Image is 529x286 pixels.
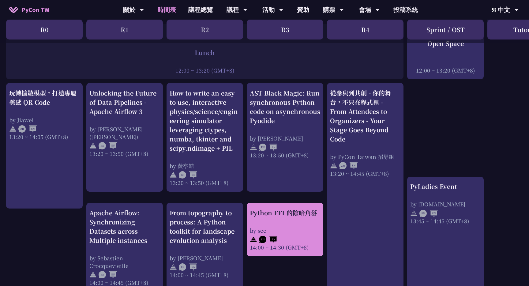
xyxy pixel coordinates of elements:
[410,182,481,286] a: PyLadies Event by [DOMAIN_NAME] 13:45 ~ 14:45 (GMT+8)
[250,208,320,217] div: Python FFI 的陰暗角落
[410,66,481,74] div: 12:00 ~ 13:20 (GMT+8)
[9,88,80,107] div: 玩轉擴散模型，打造專屬美感 QR Code
[250,243,320,251] div: 14:00 ~ 14:30 (GMT+8)
[89,271,97,278] img: svg+xml;base64,PHN2ZyB4bWxucz0iaHR0cDovL3d3dy53My5vcmcvMjAwMC9zdmciIHdpZHRoPSIyNCIgaGVpZ2h0PSIyNC...
[410,30,481,74] a: Open Space 12:00 ~ 13:20 (GMT+8)
[250,144,257,151] img: svg+xml;base64,PHN2ZyB4bWxucz0iaHR0cDovL3d3dy53My5vcmcvMjAwMC9zdmciIHdpZHRoPSIyNCIgaGVpZ2h0PSIyNC...
[21,5,49,14] span: PyCon TW
[170,208,240,245] div: From topography to process: A Python toolkit for landscape evolution analysis
[9,133,80,141] div: 13:20 ~ 14:05 (GMT+8)
[89,254,160,269] div: by Sebastien Crocquevieille
[327,20,403,40] div: R4
[339,162,358,169] img: ZHEN.371966e.svg
[250,227,320,234] div: by scc
[170,254,240,262] div: by [PERSON_NAME]
[407,20,484,40] div: Sprint / OST
[410,39,481,48] div: Open Space
[419,210,438,217] img: ENEN.5a408d1.svg
[259,236,277,243] img: ZHEN.371966e.svg
[330,170,400,177] div: 13:20 ~ 14:45 (GMT+8)
[3,2,55,17] a: PyCon TW
[492,8,498,12] img: Locale Icon
[410,182,481,191] div: PyLadies Event
[89,142,97,149] img: svg+xml;base64,PHN2ZyB4bWxucz0iaHR0cDovL3d3dy53My5vcmcvMjAwMC9zdmciIHdpZHRoPSIyNCIgaGVpZ2h0PSIyNC...
[410,210,418,217] img: svg+xml;base64,PHN2ZyB4bWxucz0iaHR0cDovL3d3dy53My5vcmcvMjAwMC9zdmciIHdpZHRoPSIyNCIgaGVpZ2h0PSIyNC...
[170,271,240,279] div: 14:00 ~ 14:45 (GMT+8)
[170,162,240,170] div: by 黃亭皓
[86,20,163,40] div: R1
[99,142,117,149] img: ENEN.5a408d1.svg
[89,88,160,186] a: Unlocking the Future of Data Pipelines - Apache Airflow 3 by [PERSON_NAME] ([PERSON_NAME]) 13:20 ...
[250,151,320,159] div: 13:20 ~ 13:50 (GMT+8)
[330,162,337,169] img: svg+xml;base64,PHN2ZyB4bWxucz0iaHR0cDovL3d3dy53My5vcmcvMjAwMC9zdmciIHdpZHRoPSIyNCIgaGVpZ2h0PSIyNC...
[259,144,277,151] img: ENEN.5a408d1.svg
[170,179,240,186] div: 13:20 ~ 13:50 (GMT+8)
[170,88,240,153] div: How to write an easy to use, interactive physics/science/engineering simulator leveraging ctypes,...
[250,134,320,142] div: by [PERSON_NAME]
[170,263,177,271] img: svg+xml;base64,PHN2ZyB4bWxucz0iaHR0cDovL3d3dy53My5vcmcvMjAwMC9zdmciIHdpZHRoPSIyNCIgaGVpZ2h0PSIyNC...
[89,208,160,245] div: Apache Airflow: Synchronizing Datasets across Multiple instances
[89,150,160,157] div: 13:20 ~ 13:50 (GMT+8)
[9,116,80,124] div: by Jiawei
[250,88,320,186] a: AST Black Magic: Run synchronous Python code on asynchronous Pyodide by [PERSON_NAME] 13:20 ~ 13:...
[9,66,400,74] div: 12:00 ~ 13:20 (GMT+8)
[250,236,257,243] img: svg+xml;base64,PHN2ZyB4bWxucz0iaHR0cDovL3d3dy53My5vcmcvMjAwMC9zdmciIHdpZHRoPSIyNCIgaGVpZ2h0PSIyNC...
[89,88,160,116] div: Unlocking the Future of Data Pipelines - Apache Airflow 3
[170,171,177,179] img: svg+xml;base64,PHN2ZyB4bWxucz0iaHR0cDovL3d3dy53My5vcmcvMjAwMC9zdmciIHdpZHRoPSIyNCIgaGVpZ2h0PSIyNC...
[330,153,400,160] div: by PyCon Taiwan 招募組
[99,271,117,278] img: ENEN.5a408d1.svg
[9,125,17,133] img: svg+xml;base64,PHN2ZyB4bWxucz0iaHR0cDovL3d3dy53My5vcmcvMjAwMC9zdmciIHdpZHRoPSIyNCIgaGVpZ2h0PSIyNC...
[410,217,481,225] div: 13:45 ~ 14:45 (GMT+8)
[410,200,481,208] div: by [DOMAIN_NAME]
[330,88,400,144] div: 從參與到共創 - 你的舞台，不只在程式裡 - From Attendees to Organizers - Your Stage Goes Beyond Code
[9,88,80,203] a: 玩轉擴散模型，打造專屬美感 QR Code by Jiawei 13:20 ~ 14:05 (GMT+8)
[170,88,240,186] a: How to write an easy to use, interactive physics/science/engineering simulator leveraging ctypes,...
[247,20,323,40] div: R3
[179,263,197,271] img: ENEN.5a408d1.svg
[89,125,160,141] div: by [PERSON_NAME] ([PERSON_NAME])
[9,48,400,57] div: Lunch
[167,20,243,40] div: R2
[6,20,83,40] div: R0
[250,88,320,125] div: AST Black Magic: Run synchronous Python code on asynchronous Pyodide
[18,125,37,133] img: ZHEN.371966e.svg
[250,208,320,251] a: Python FFI 的陰暗角落 by scc 14:00 ~ 14:30 (GMT+8)
[9,7,18,13] img: Home icon of PyCon TW 2025
[179,171,197,179] img: ZHEN.371966e.svg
